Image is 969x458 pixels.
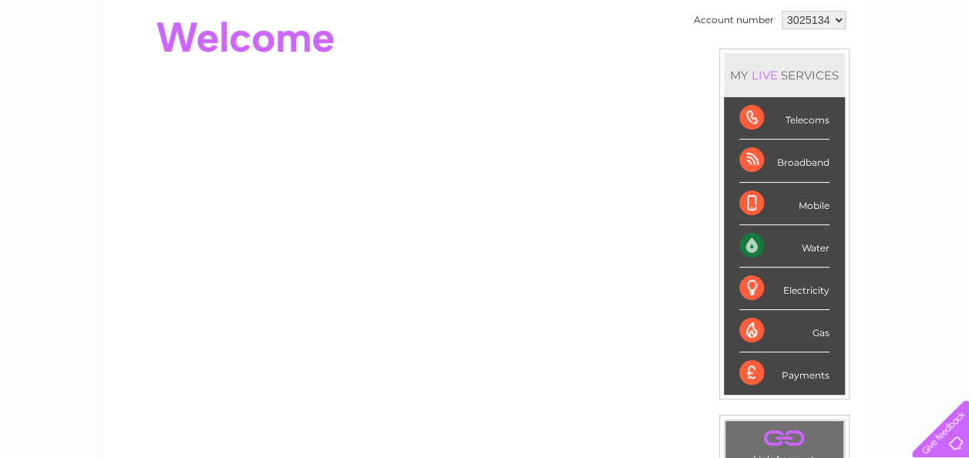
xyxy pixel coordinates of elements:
[678,8,785,27] a: 0333 014 3131
[866,66,904,77] a: Contact
[779,66,826,77] a: Telecoms
[835,66,857,77] a: Blog
[34,40,113,87] img: logo.png
[749,68,781,83] div: LIVE
[698,66,727,77] a: Water
[739,183,829,225] div: Mobile
[739,310,829,352] div: Gas
[739,352,829,394] div: Payments
[736,66,770,77] a: Energy
[739,97,829,140] div: Telecoms
[724,53,845,97] div: MY SERVICES
[121,8,850,75] div: Clear Business is a trading name of Verastar Limited (registered in [GEOGRAPHIC_DATA] No. 3667643...
[739,225,829,268] div: Water
[729,425,839,452] a: .
[739,268,829,310] div: Electricity
[739,140,829,182] div: Broadband
[918,66,954,77] a: Log out
[690,7,778,33] td: Account number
